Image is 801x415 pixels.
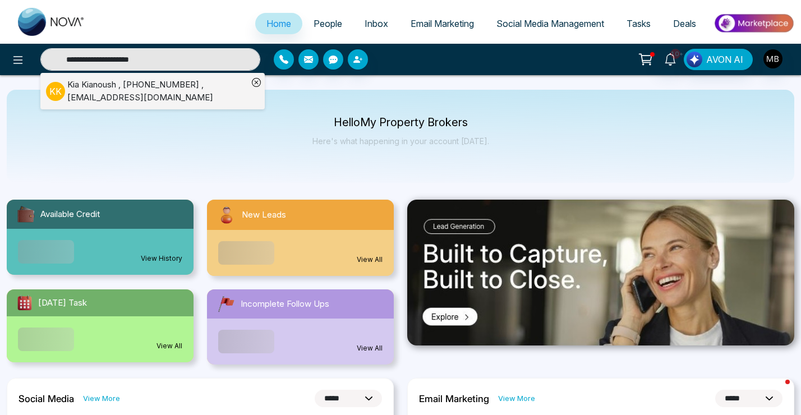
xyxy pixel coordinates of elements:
[255,13,302,34] a: Home
[18,8,85,36] img: Nova CRM Logo
[411,18,474,29] span: Email Marketing
[684,49,753,70] button: AVON AI
[357,343,383,353] a: View All
[40,208,100,221] span: Available Credit
[266,18,291,29] span: Home
[419,393,489,404] h2: Email Marketing
[763,377,790,404] iframe: Intercom live chat
[713,11,794,36] img: Market-place.gif
[312,118,489,127] p: Hello My Property Brokers
[670,49,680,59] span: 10+
[83,393,120,404] a: View More
[241,298,329,311] span: Incomplete Follow Ups
[19,393,74,404] h2: Social Media
[407,200,794,345] img: .
[200,200,400,276] a: New LeadsView All
[216,204,237,225] img: newLeads.svg
[485,13,615,34] a: Social Media Management
[216,294,236,314] img: followUps.svg
[242,209,286,222] span: New Leads
[496,18,604,29] span: Social Media Management
[38,297,87,310] span: [DATE] Task
[399,13,485,34] a: Email Marketing
[615,13,662,34] a: Tasks
[673,18,696,29] span: Deals
[200,289,400,365] a: Incomplete Follow UpsView All
[302,13,353,34] a: People
[365,18,388,29] span: Inbox
[16,204,36,224] img: availableCredit.svg
[314,18,342,29] span: People
[353,13,399,34] a: Inbox
[627,18,651,29] span: Tasks
[357,255,383,265] a: View All
[763,49,782,68] img: User Avatar
[657,49,684,68] a: 10+
[141,253,182,264] a: View History
[498,393,535,404] a: View More
[662,13,707,34] a: Deals
[156,341,182,351] a: View All
[46,82,65,101] p: K K
[67,79,248,104] div: Kia Kianoush , [PHONE_NUMBER] , [EMAIL_ADDRESS][DOMAIN_NAME]
[687,52,702,67] img: Lead Flow
[312,136,489,146] p: Here's what happening in your account [DATE].
[706,53,743,66] span: AVON AI
[16,294,34,312] img: todayTask.svg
